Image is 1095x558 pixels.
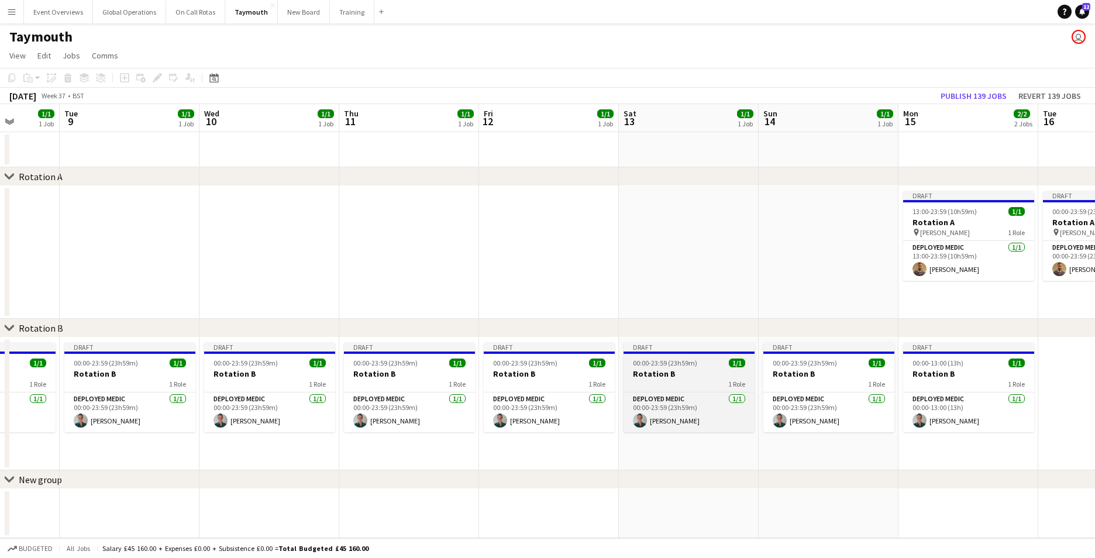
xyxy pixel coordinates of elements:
span: Fri [484,108,493,119]
div: Salary £45 160.00 + Expenses £0.00 + Subsistence £0.00 = [102,544,369,553]
app-card-role: Deployed Medic1/100:00-23:59 (23h59m)[PERSON_NAME] [64,392,195,432]
span: 1/1 [1008,207,1025,216]
span: 1/1 [729,359,745,367]
app-user-avatar: Jackie Tolland [1072,30,1086,44]
span: Tue [64,108,78,119]
span: 00:00-13:00 (13h) [912,359,963,367]
span: 00:00-23:59 (23h59m) [214,359,278,367]
span: 1 Role [588,380,605,388]
div: 1 Job [598,119,613,128]
div: 1 Job [39,119,54,128]
span: 1 Role [1008,228,1025,237]
span: Budgeted [19,545,53,553]
span: Comms [92,50,118,61]
h3: Rotation A [903,217,1034,228]
app-job-card: Draft00:00-13:00 (13h)1/1Rotation B1 RoleDeployed Medic1/100:00-13:00 (13h)[PERSON_NAME] [903,342,1034,432]
div: 1 Job [178,119,194,128]
span: Total Budgeted £45 160.00 [278,544,369,553]
span: 00:00-23:59 (23h59m) [353,359,418,367]
span: 2/2 [1014,109,1030,118]
button: Training [330,1,374,23]
a: View [5,48,30,63]
span: 15 [901,115,918,128]
div: Draft [624,342,755,352]
button: Taymouth [225,1,278,23]
span: 1 Role [449,380,466,388]
span: 13 [622,115,636,128]
span: 00:00-23:59 (23h59m) [633,359,697,367]
button: New Board [278,1,330,23]
div: Draft [763,342,894,352]
span: 1/1 [457,109,474,118]
app-job-card: Draft13:00-23:59 (10h59m)1/1Rotation A [PERSON_NAME]1 RoleDeployed Medic1/113:00-23:59 (10h59m)[P... [903,191,1034,281]
app-job-card: Draft00:00-23:59 (23h59m)1/1Rotation B1 RoleDeployed Medic1/100:00-23:59 (23h59m)[PERSON_NAME] [64,342,195,432]
div: Draft [903,191,1034,200]
div: 1 Job [738,119,753,128]
a: Edit [33,48,56,63]
span: 1/1 [318,109,334,118]
h3: Rotation B [763,368,894,379]
div: Draft00:00-23:59 (23h59m)1/1Rotation B1 RoleDeployed Medic1/100:00-23:59 (23h59m)[PERSON_NAME] [204,342,335,432]
span: 1/1 [1008,359,1025,367]
span: 13:00-23:59 (10h59m) [912,207,977,216]
app-card-role: Deployed Medic1/113:00-23:59 (10h59m)[PERSON_NAME] [903,241,1034,281]
h3: Rotation B [484,368,615,379]
span: 1/1 [449,359,466,367]
div: Rotation A [19,171,63,182]
span: 1 Role [309,380,326,388]
span: 9 [63,115,78,128]
span: Wed [204,108,219,119]
div: Draft [204,342,335,352]
span: 1 Role [29,380,46,388]
div: Draft [484,342,615,352]
span: Sat [624,108,636,119]
div: New group [19,474,62,485]
app-job-card: Draft00:00-23:59 (23h59m)1/1Rotation B1 RoleDeployed Medic1/100:00-23:59 (23h59m)[PERSON_NAME] [624,342,755,432]
span: 00:00-23:59 (23h59m) [773,359,837,367]
span: 1/1 [178,109,194,118]
app-card-role: Deployed Medic1/100:00-23:59 (23h59m)[PERSON_NAME] [344,392,475,432]
div: 1 Job [877,119,893,128]
span: 1/1 [38,109,54,118]
div: [DATE] [9,90,36,102]
span: 00:00-23:59 (23h59m) [493,359,557,367]
app-job-card: Draft00:00-23:59 (23h59m)1/1Rotation B1 RoleDeployed Medic1/100:00-23:59 (23h59m)[PERSON_NAME] [344,342,475,432]
div: BST [73,91,84,100]
span: 1/1 [30,359,46,367]
span: Sun [763,108,777,119]
div: Rotation B [19,322,63,334]
span: 1/1 [589,359,605,367]
app-job-card: Draft00:00-23:59 (23h59m)1/1Rotation B1 RoleDeployed Medic1/100:00-23:59 (23h59m)[PERSON_NAME] [484,342,615,432]
button: Revert 139 jobs [1014,88,1086,104]
app-card-role: Deployed Medic1/100:00-23:59 (23h59m)[PERSON_NAME] [763,392,894,432]
span: 1/1 [869,359,885,367]
span: Week 37 [39,91,68,100]
span: [PERSON_NAME] [920,228,970,237]
span: 1/1 [597,109,614,118]
button: Global Operations [93,1,166,23]
h3: Rotation B [344,368,475,379]
span: Edit [37,50,51,61]
div: 1 Job [318,119,333,128]
h3: Rotation B [204,368,335,379]
h3: Rotation B [624,368,755,379]
a: Comms [87,48,123,63]
span: 1/1 [737,109,753,118]
h3: Rotation B [903,368,1034,379]
span: 1 Role [169,380,186,388]
div: Draft [903,342,1034,352]
button: On Call Rotas [166,1,225,23]
h3: Rotation B [64,368,195,379]
span: 14 [762,115,777,128]
span: Thu [344,108,359,119]
app-card-role: Deployed Medic1/100:00-23:59 (23h59m)[PERSON_NAME] [484,392,615,432]
app-card-role: Deployed Medic1/100:00-23:59 (23h59m)[PERSON_NAME] [624,392,755,432]
span: 1/1 [309,359,326,367]
span: Tue [1043,108,1056,119]
span: 1 Role [728,380,745,388]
